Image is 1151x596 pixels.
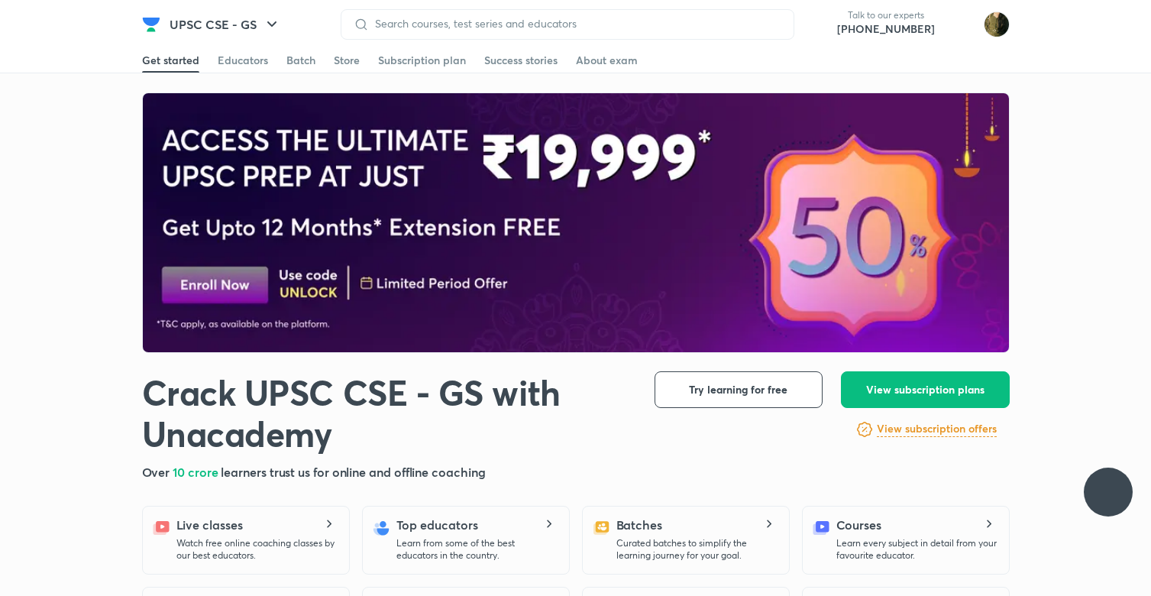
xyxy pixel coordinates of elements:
a: View subscription offers [877,420,997,439]
div: Subscription plan [378,53,466,68]
img: call-us [807,9,837,40]
span: Try learning for free [689,382,787,397]
h5: Top educators [396,516,478,534]
a: Success stories [484,48,558,73]
button: Try learning for free [655,371,823,408]
img: Ruhi Chi [984,11,1010,37]
img: Company Logo [142,15,160,34]
span: Over [142,464,173,480]
button: UPSC CSE - GS [160,9,290,40]
a: About exam [576,48,638,73]
span: View subscription plans [866,382,984,397]
h5: Batches [616,516,662,534]
div: Educators [218,53,268,68]
img: ttu [1099,483,1117,501]
h1: Crack UPSC CSE - GS with Unacademy [142,371,630,455]
button: View subscription plans [841,371,1010,408]
div: About exam [576,53,638,68]
a: [PHONE_NUMBER] [837,21,935,37]
a: Batch [286,48,315,73]
img: avatar [947,12,972,37]
span: learners trust us for online and offline coaching [221,464,485,480]
h6: View subscription offers [877,421,997,437]
a: Store [334,48,360,73]
p: Learn every subject in detail from your favourite educator. [836,537,997,562]
div: Success stories [484,53,558,68]
p: Learn from some of the best educators in the country. [396,537,557,562]
a: Educators [218,48,268,73]
p: Watch free online coaching classes by our best educators. [176,537,337,562]
a: Subscription plan [378,48,466,73]
p: Curated batches to simplify the learning journey for your goal. [616,537,777,562]
h5: Live classes [176,516,243,534]
div: Batch [286,53,315,68]
span: 10 crore [173,464,221,480]
div: Store [334,53,360,68]
h5: Courses [836,516,881,534]
div: Get started [142,53,199,68]
a: Get started [142,48,199,73]
input: Search courses, test series and educators [369,18,781,30]
p: Talk to our experts [837,9,935,21]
